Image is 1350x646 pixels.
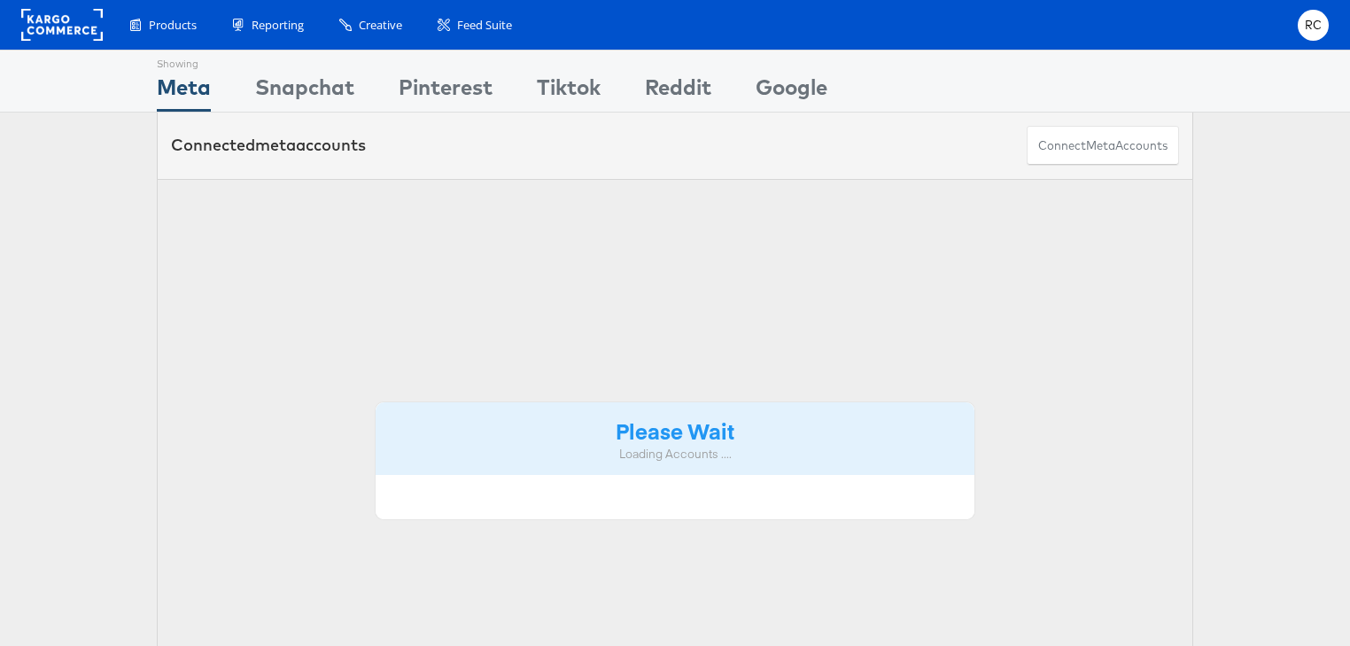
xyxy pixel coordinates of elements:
[171,134,366,157] div: Connected accounts
[389,446,961,463] div: Loading Accounts ....
[399,72,493,112] div: Pinterest
[359,17,402,34] span: Creative
[157,51,211,72] div: Showing
[149,17,197,34] span: Products
[645,72,711,112] div: Reddit
[457,17,512,34] span: Feed Suite
[252,17,304,34] span: Reporting
[616,416,734,445] strong: Please Wait
[756,72,827,112] div: Google
[255,72,354,112] div: Snapchat
[157,72,211,112] div: Meta
[1027,126,1179,166] button: ConnectmetaAccounts
[1086,137,1115,154] span: meta
[1305,19,1323,31] span: RC
[537,72,601,112] div: Tiktok
[255,135,296,155] span: meta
